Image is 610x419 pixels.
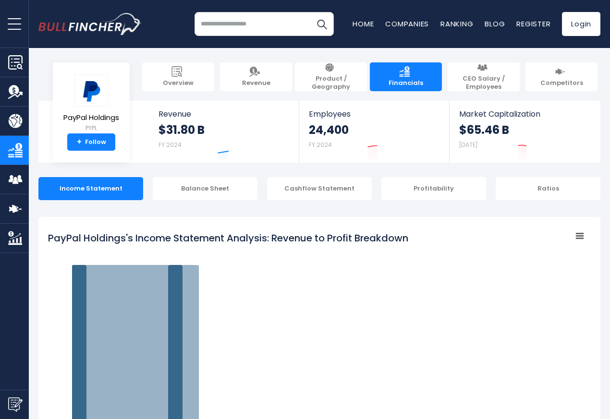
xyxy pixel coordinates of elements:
span: Revenue [242,79,270,87]
a: Register [516,19,550,29]
span: Financials [389,79,423,87]
strong: + [77,138,82,146]
a: Revenue [220,62,292,91]
div: Ratios [496,177,600,200]
strong: 24,400 [309,122,349,137]
span: Market Capitalization [459,109,590,119]
a: Competitors [525,62,598,91]
small: FY 2024 [159,141,182,149]
div: Cashflow Statement [267,177,372,200]
a: Companies [385,19,429,29]
span: Product / Geography [300,75,362,91]
a: PayPal Holdings PYPL [63,74,120,134]
a: Go to homepage [38,13,142,35]
a: Financials [370,62,442,91]
strong: $31.80 B [159,122,205,137]
a: CEO Salary / Employees [448,62,520,91]
div: Income Statement [38,177,143,200]
span: Overview [163,79,194,87]
small: [DATE] [459,141,477,149]
a: Blog [485,19,505,29]
small: FY 2024 [309,141,332,149]
a: Login [562,12,600,36]
span: Competitors [540,79,583,87]
a: Ranking [440,19,473,29]
small: PYPL [63,124,119,132]
a: Product / Geography [295,62,367,91]
strong: $65.46 B [459,122,509,137]
div: Balance Sheet [153,177,257,200]
a: +Follow [67,133,115,151]
a: Overview [142,62,214,91]
a: Home [353,19,374,29]
div: Profitability [381,177,486,200]
span: Employees [309,109,439,119]
a: Employees 24,400 FY 2024 [299,101,449,163]
a: Market Capitalization $65.46 B [DATE] [450,101,599,163]
span: PayPal Holdings [63,114,119,122]
img: bullfincher logo [38,13,142,35]
a: Revenue $31.80 B FY 2024 [149,101,299,163]
button: Search [310,12,334,36]
tspan: PayPal Holdings's Income Statement Analysis: Revenue to Profit Breakdown [48,231,408,245]
span: Revenue [159,109,290,119]
span: CEO Salary / Employees [452,75,515,91]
